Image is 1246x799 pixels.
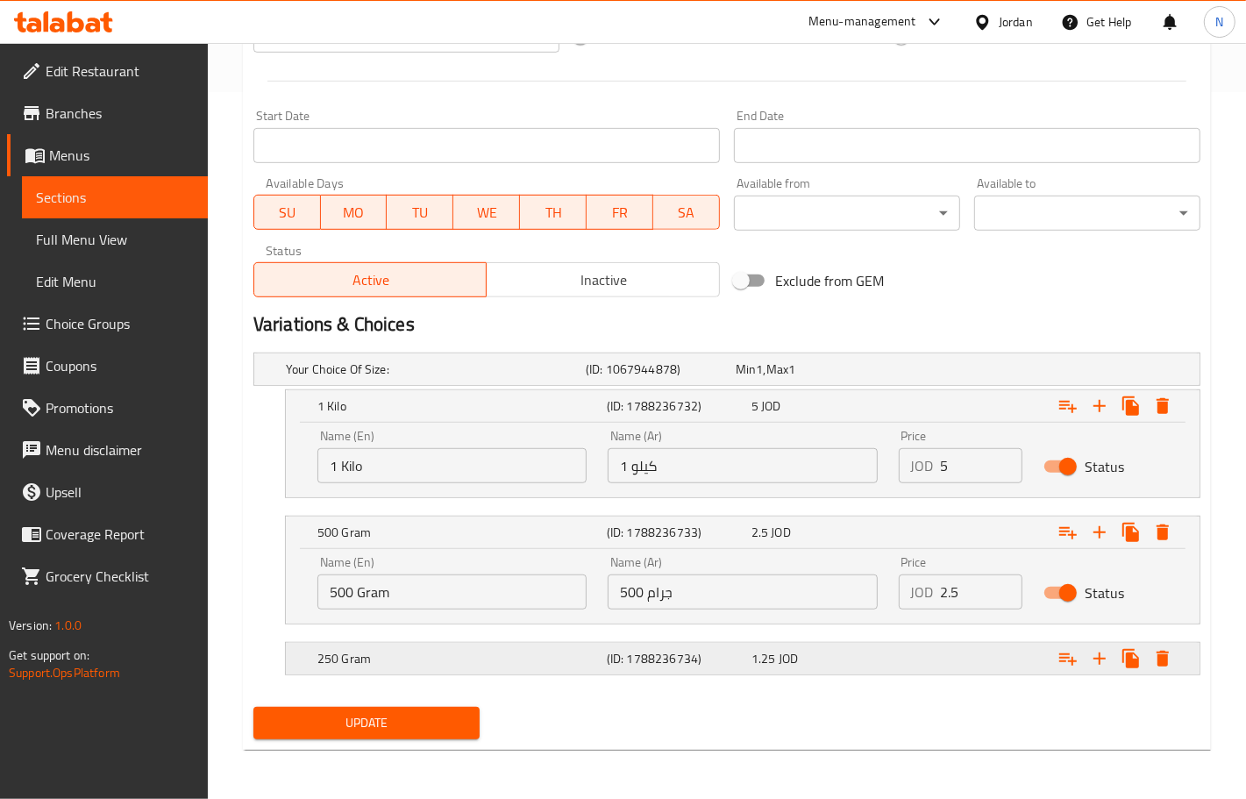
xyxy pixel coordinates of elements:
span: FR [594,200,646,225]
a: Menu disclaimer [7,429,208,471]
a: Full Menu View [22,218,208,260]
span: Free item [936,25,992,46]
span: Upsell [46,482,194,503]
div: Expand [254,353,1200,385]
span: Coupons [46,355,194,376]
input: Enter name En [317,448,587,483]
span: 1.25 [751,647,776,670]
button: Add choice group [1052,390,1084,422]
button: Inactive [486,262,720,297]
span: JOD [779,647,798,670]
span: Edit Restaurant [46,61,194,82]
a: Edit Menu [22,260,208,303]
button: Add new choice [1084,517,1115,548]
h5: 500 Gram [317,524,600,541]
button: Add choice group [1052,517,1084,548]
span: Inactive [494,268,713,293]
span: SA [660,200,713,225]
span: 1 [756,358,763,381]
span: N [1215,12,1223,32]
h5: (ID: 1067944878) [586,360,729,378]
div: , [736,360,879,378]
button: Update [253,707,480,739]
span: JOD [772,521,791,544]
a: Promotions [7,387,208,429]
span: Menu disclaimer [46,439,194,460]
button: SA [653,195,720,230]
span: Min [736,358,756,381]
div: ​ [974,196,1200,231]
span: Status [1085,582,1124,603]
a: Choice Groups [7,303,208,345]
button: Add new choice [1084,643,1115,674]
button: FR [587,195,653,230]
button: TU [387,195,453,230]
button: Delete 250 Gram [1147,643,1178,674]
input: Please enter price [941,574,1023,610]
div: ​ [734,196,960,231]
a: Menus [7,134,208,176]
button: Clone new choice [1115,517,1147,548]
span: Full Menu View [36,229,194,250]
span: Grocery Checklist [46,566,194,587]
input: Enter name Ar [608,448,877,483]
span: 5 [751,395,758,417]
input: Enter name Ar [608,574,877,610]
button: SU [253,195,321,230]
button: Add new choice [1084,390,1115,422]
span: JOD [761,395,780,417]
span: Choice Groups [46,313,194,334]
span: Status [1085,456,1124,477]
a: Support.OpsPlatform [9,661,120,684]
span: Branches [46,103,194,124]
h5: (ID: 1788236732) [607,397,744,415]
span: Edit Menu [36,271,194,292]
span: Version: [9,614,52,637]
span: SU [261,200,314,225]
span: Exclude from GEM [775,270,884,291]
span: Update [267,712,466,734]
span: TH [527,200,580,225]
button: Active [253,262,488,297]
button: WE [453,195,520,230]
button: Clone new choice [1115,390,1147,422]
div: Expand [286,517,1200,548]
a: Branches [7,92,208,134]
a: Grocery Checklist [7,555,208,597]
p: JOD [911,581,934,603]
div: Menu-management [808,11,916,32]
a: Upsell [7,471,208,513]
span: 1 [788,358,795,381]
h2: Variations & Choices [253,311,1200,338]
span: Coverage Report [46,524,194,545]
p: JOD [911,455,934,476]
button: MO [321,195,388,230]
span: WE [460,200,513,225]
span: 2.5 [751,521,768,544]
span: Sections [36,187,194,208]
a: Coverage Report [7,513,208,555]
button: Clone new choice [1115,643,1147,674]
h5: Your Choice Of Size: [286,360,579,378]
h5: (ID: 1788236734) [607,650,744,667]
h5: (ID: 1788236733) [607,524,744,541]
p: JOD [266,25,288,46]
span: Max [766,358,788,381]
div: Jordan [999,12,1033,32]
button: Delete 1 Kilo [1147,390,1178,422]
button: Add choice group [1052,643,1084,674]
div: Expand [286,643,1200,674]
input: Enter name En [317,574,587,610]
a: Edit Restaurant [7,50,208,92]
h5: 1 Kilo [317,397,600,415]
h5: 250 Gram [317,650,600,667]
span: Get support on: [9,644,89,667]
span: Menus [49,145,194,166]
div: Expand [286,390,1200,422]
span: MO [328,200,381,225]
button: TH [520,195,587,230]
span: Active [261,268,481,293]
span: Price on selection [615,25,718,46]
button: Delete 500 Gram [1147,517,1178,548]
a: Coupons [7,345,208,387]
